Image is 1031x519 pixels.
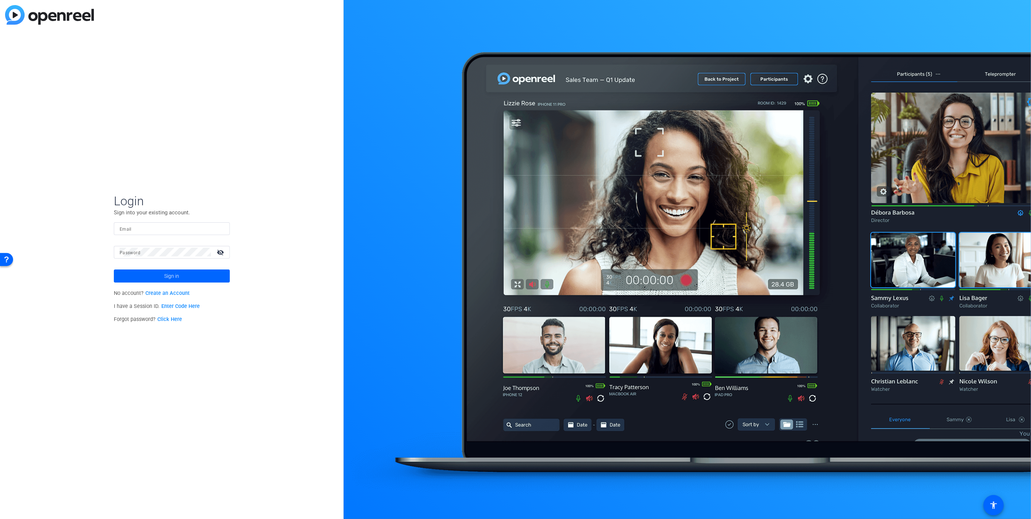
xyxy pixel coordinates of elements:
span: I have a Session ID. [114,303,200,309]
button: Sign in [114,269,230,283]
input: Enter Email Address [120,224,224,233]
mat-label: Password [120,250,140,255]
span: Login [114,193,230,209]
a: Create an Account [145,290,190,296]
mat-label: Email [120,227,132,232]
mat-icon: accessibility [989,501,998,510]
img: blue-gradient.svg [5,5,94,25]
p: Sign into your existing account. [114,209,230,217]
mat-icon: visibility_off [212,247,230,258]
a: Click Here [157,316,182,322]
span: No account? [114,290,190,296]
a: Enter Code Here [161,303,200,309]
span: Forgot password? [114,316,182,322]
span: Sign in [165,267,179,285]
